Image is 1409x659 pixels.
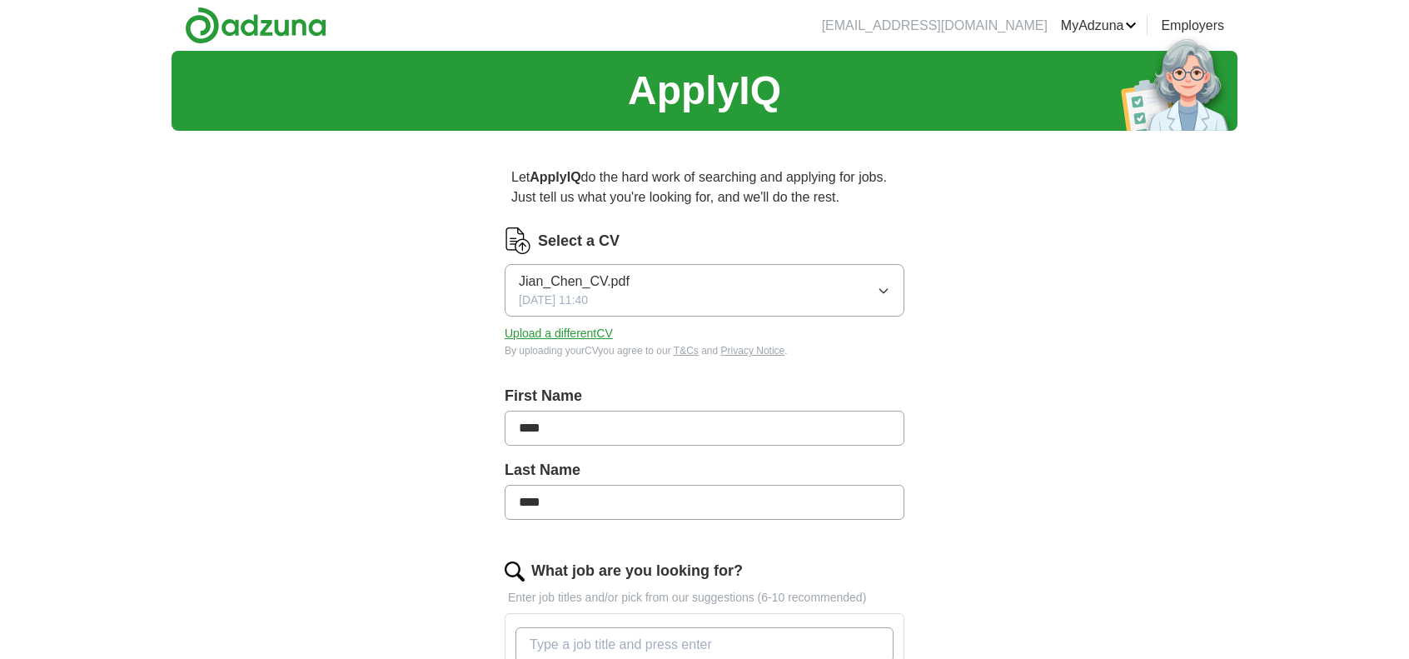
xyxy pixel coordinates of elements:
[505,459,904,482] label: Last Name
[505,589,904,607] p: Enter job titles and/or pick from our suggestions (6-10 recommended)
[531,560,743,582] label: What job are you looking for?
[505,264,904,317] button: Jian_Chen_CV.pdf[DATE] 11:40
[185,7,326,44] img: Adzuna logo
[505,325,613,342] button: Upload a differentCV
[519,272,630,292] span: Jian_Chen_CV.pdf
[822,16,1048,36] li: [EMAIL_ADDRESS][DOMAIN_NAME]
[674,345,699,357] a: T&Cs
[505,161,904,214] p: Let do the hard work of searching and applying for jobs. Just tell us what you're looking for, an...
[721,345,785,357] a: Privacy Notice
[628,61,781,121] h1: ApplyIQ
[519,292,588,309] span: [DATE] 11:40
[530,170,580,184] strong: ApplyIQ
[505,227,531,254] img: CV Icon
[1161,16,1224,36] a: Employers
[505,385,904,407] label: First Name
[1061,16,1138,36] a: MyAdzuna
[538,230,620,252] label: Select a CV
[505,562,525,582] img: search.png
[505,343,904,358] div: By uploading your CV you agree to our and .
